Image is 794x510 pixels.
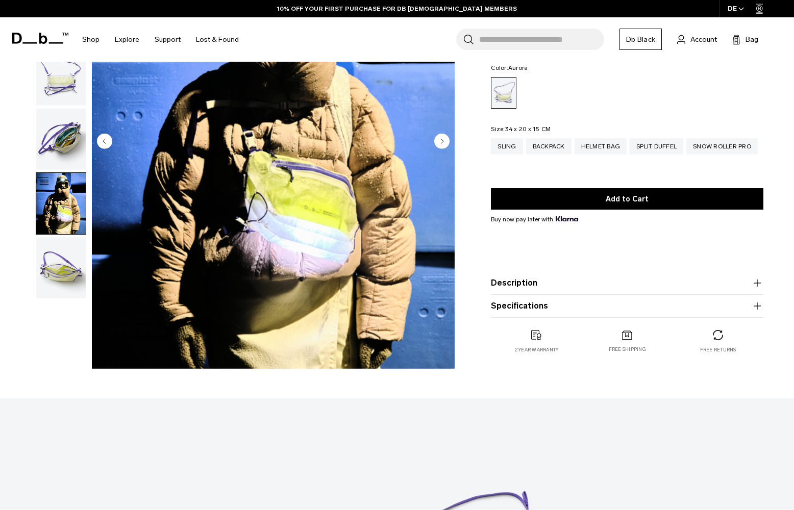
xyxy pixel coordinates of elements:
a: Lost & Found [196,21,239,58]
img: Weigh_Lighter_Sling_10L_4.png [36,237,86,298]
a: Helmet Bag [575,138,627,155]
a: Sling [491,138,523,155]
span: Buy now pay later with [491,215,578,224]
button: Weigh Lighter Sling 10L Aurora [36,172,86,235]
img: {"height" => 20, "alt" => "Klarna"} [556,216,578,221]
legend: Size: [491,126,551,132]
button: Bag [732,33,758,45]
button: Weigh_Lighter_Sling_10L_3.png [36,108,86,170]
nav: Main Navigation [75,17,246,62]
a: Split Duffel [630,138,683,155]
a: Explore [115,21,139,58]
span: Account [690,34,717,45]
button: Description [491,277,763,289]
button: Weigh_Lighter_Sling_10L_2.png [36,44,86,107]
img: Weigh_Lighter_Sling_10L_2.png [36,45,86,106]
p: Free returns [700,346,736,353]
a: Snow Roller Pro [686,138,758,155]
a: Aurora [491,77,516,109]
img: Weigh_Lighter_Sling_10L_3.png [36,109,86,170]
a: Support [155,21,181,58]
button: Specifications [491,300,763,312]
button: Add to Cart [491,188,763,210]
button: Next slide [434,134,450,151]
a: Shop [82,21,100,58]
button: Previous slide [97,134,112,151]
button: Weigh_Lighter_Sling_10L_4.png [36,237,86,299]
img: Weigh Lighter Sling 10L Aurora [36,173,86,234]
span: Bag [746,34,758,45]
span: 34 x 20 x 15 CM [505,125,551,133]
span: Aurora [508,64,528,71]
a: Db Black [619,29,662,50]
a: 10% OFF YOUR FIRST PURCHASE FOR DB [DEMOGRAPHIC_DATA] MEMBERS [277,4,517,13]
p: 2 year warranty [515,346,559,353]
p: Free shipping [609,346,646,353]
a: Backpack [526,138,572,155]
legend: Color: [491,65,528,71]
a: Account [677,33,717,45]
